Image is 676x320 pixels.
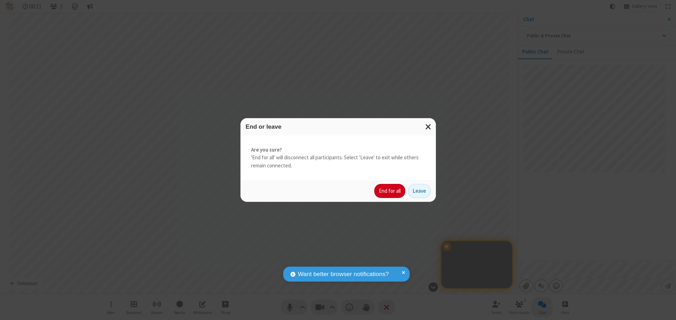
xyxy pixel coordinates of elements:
button: Close modal [421,118,436,135]
button: Leave [408,184,431,198]
div: 'End for all' will disconnect all participants. Select 'Leave' to exit while others remain connec... [240,135,436,180]
span: Want better browser notifications? [298,270,389,279]
h3: End or leave [246,123,431,130]
strong: Are you sure? [251,146,425,154]
button: End for all [374,184,405,198]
